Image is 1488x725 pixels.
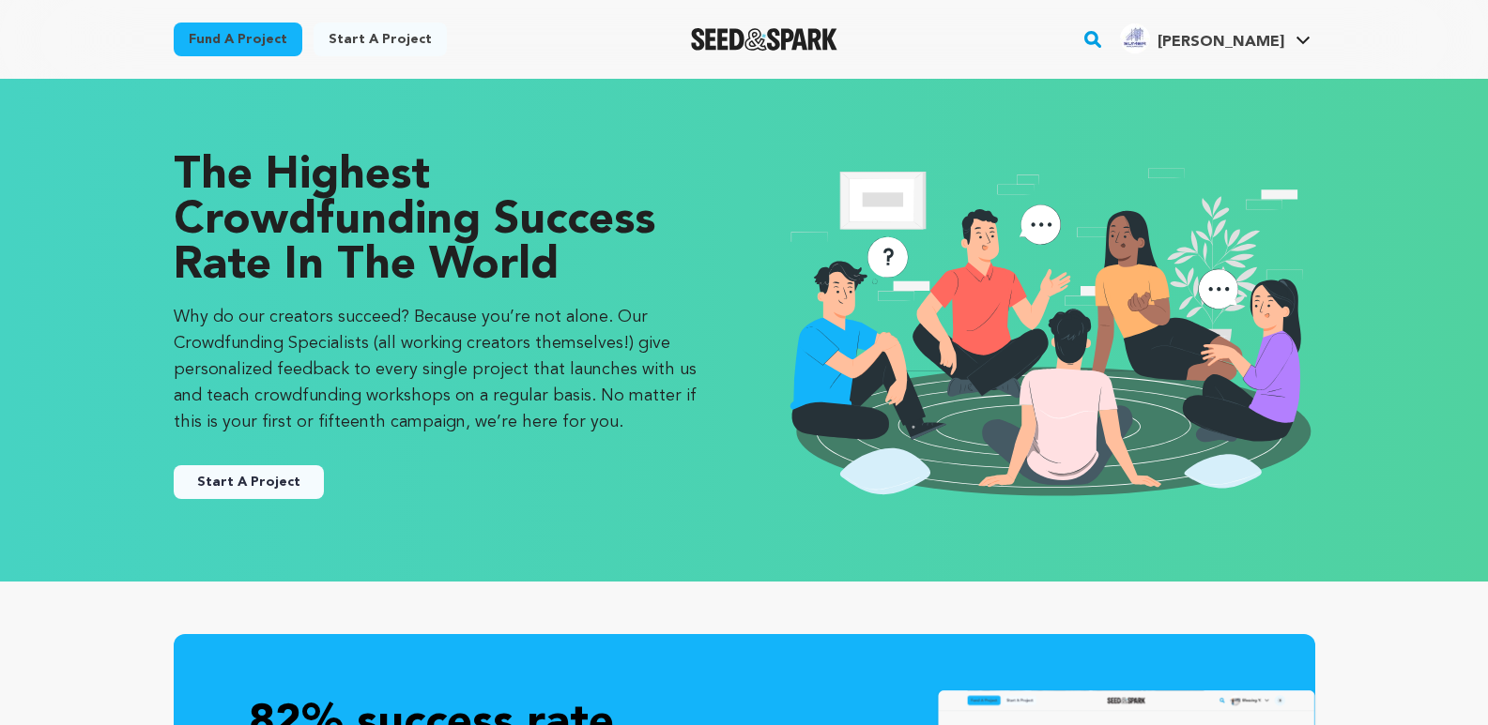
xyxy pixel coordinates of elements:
span: [PERSON_NAME] [1158,35,1284,50]
img: 54eefd37d62e7d0e.jpg [1120,23,1150,53]
button: Start A Project [174,465,324,499]
a: Seed&Spark Homepage [691,28,838,51]
p: Why do our creators succeed? Because you’re not alone. Our Crowdfunding Specialists (all working ... [174,304,707,435]
img: seedandspark start project illustration image [782,154,1315,506]
div: Sumer I.'s Profile [1120,23,1284,53]
span: Sumer I.'s Profile [1116,20,1314,59]
a: Start a project [314,23,447,56]
p: The Highest Crowdfunding Success Rate in the World [174,154,707,289]
img: Seed&Spark Logo Dark Mode [691,28,838,51]
a: Sumer I.'s Profile [1116,20,1314,53]
a: Fund a project [174,23,302,56]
